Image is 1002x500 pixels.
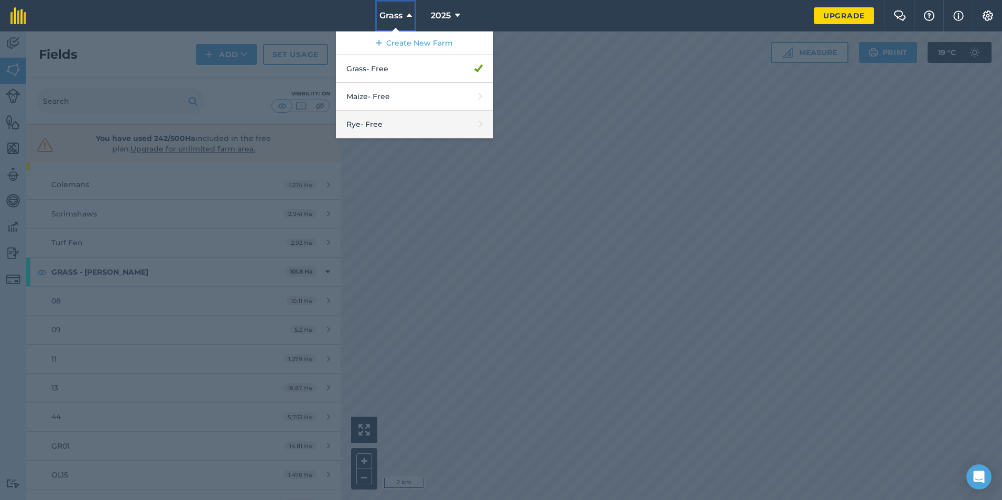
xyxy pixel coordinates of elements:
a: Rye- Free [336,111,493,138]
img: svg+xml;base64,PHN2ZyB4bWxucz0iaHR0cDovL3d3dy53My5vcmcvMjAwMC9zdmciIHdpZHRoPSIxNyIgaGVpZ2h0PSIxNy... [953,9,964,22]
span: Grass [379,9,402,22]
img: Two speech bubbles overlapping with the left bubble in the forefront [894,10,906,21]
a: Grass- Free [336,55,493,83]
img: A question mark icon [923,10,935,21]
span: 2025 [431,9,451,22]
img: fieldmargin Logo [10,7,26,24]
a: Maize- Free [336,83,493,111]
a: Create New Farm [336,31,493,55]
img: A cog icon [982,10,994,21]
div: Open Intercom Messenger [966,464,992,490]
a: Upgrade [814,7,874,24]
